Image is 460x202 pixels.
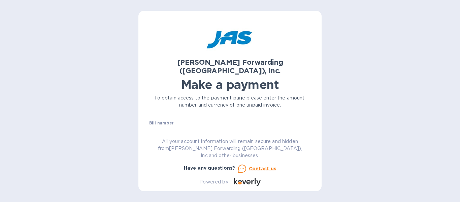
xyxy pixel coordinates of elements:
b: [PERSON_NAME] Forwarding ([GEOGRAPHIC_DATA]), Inc. [177,58,283,75]
p: Powered by [199,178,228,185]
u: Contact us [249,166,276,171]
p: All your account information will remain secure and hidden from [PERSON_NAME] Forwarding ([GEOGRA... [149,138,311,159]
p: To obtain access to the payment page please enter the amount, number and currency of one unpaid i... [149,94,311,109]
label: Bill number [149,121,173,125]
b: Have any questions? [184,165,235,171]
h1: Make a payment [149,78,311,92]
